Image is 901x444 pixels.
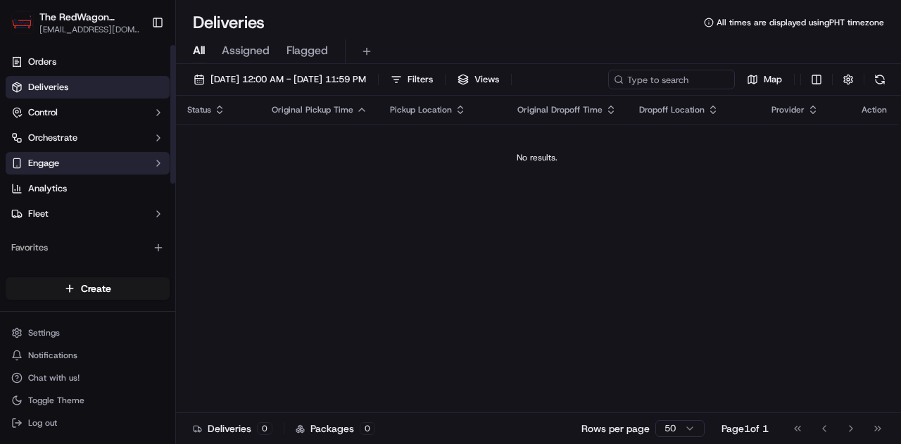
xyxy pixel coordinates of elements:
span: Notifications [28,350,77,361]
div: No results. [182,152,893,163]
img: 4920774857489_3d7f54699973ba98c624_72.jpg [30,134,55,160]
button: Fleet [6,203,170,225]
div: We're available if you need us! [63,148,194,160]
div: Deliveries [193,421,272,436]
span: Settings [28,327,60,338]
span: [DATE] [125,218,153,229]
div: Packages [296,421,375,436]
span: Log out [28,417,57,429]
span: Original Pickup Time [272,104,353,115]
button: Map [741,70,788,89]
span: [DATE] 12:00 AM - [DATE] 11:59 PM [210,73,366,86]
button: Orchestrate [6,127,170,149]
button: Settings [6,323,170,343]
div: 0 [257,422,272,435]
button: Refresh [870,70,890,89]
button: [EMAIL_ADDRESS][DOMAIN_NAME] [39,24,140,35]
span: Status [187,104,211,115]
p: Welcome 👋 [14,56,256,79]
span: Knowledge Base [28,315,108,329]
span: API Documentation [133,315,226,329]
span: Original Dropoff Time [517,104,603,115]
div: 0 [360,422,375,435]
button: [DATE] 12:00 AM - [DATE] 11:59 PM [187,70,372,89]
span: Filters [408,73,433,86]
div: Past conversations [14,183,94,194]
button: Chat with us! [6,368,170,388]
div: 💻 [119,316,130,327]
input: Got a question? Start typing here... [37,91,253,106]
img: 1736555255976-a54dd68f-1ca7-489b-9aae-adbdc363a1c4 [28,257,39,268]
a: Analytics [6,177,170,200]
span: Orchestrate [28,132,77,144]
span: Dropoff Location [639,104,705,115]
span: All times are displayed using PHT timezone [717,17,884,28]
a: Powered byPylon [99,339,170,350]
a: Deliveries [6,76,170,99]
div: Start new chat [63,134,231,148]
button: Start new chat [239,139,256,156]
button: Log out [6,413,170,433]
span: Engage [28,157,59,170]
h1: Deliveries [193,11,265,34]
img: Grace Nketiah [14,205,37,227]
p: Rows per page [581,421,650,436]
span: Chat with us! [28,372,80,383]
span: Orders [28,56,56,68]
span: Pylon [140,340,170,350]
img: Liam S. [14,243,37,265]
a: 📗Knowledge Base [8,309,113,334]
span: Deliveries [28,81,68,94]
button: Engage [6,152,170,175]
span: Provider [771,104,805,115]
div: Action [862,104,887,115]
img: The RedWagon Delivers [11,11,34,34]
button: The RedWagon DeliversThe RedWagon Delivers[EMAIL_ADDRESS][DOMAIN_NAME] [6,6,146,39]
span: Create [81,281,111,296]
span: [PERSON_NAME] [44,256,114,267]
span: Flagged [286,42,328,59]
img: Nash [14,14,42,42]
button: Filters [384,70,439,89]
button: See all [218,180,256,197]
div: Favorites [6,236,170,259]
img: 1736555255976-a54dd68f-1ca7-489b-9aae-adbdc363a1c4 [14,134,39,160]
span: Fleet [28,208,49,220]
button: Views [451,70,505,89]
button: The RedWagon Delivers [39,10,140,24]
span: All [193,42,205,59]
button: Notifications [6,345,170,365]
span: Map [764,73,782,86]
span: Analytics [28,182,67,195]
span: Views [474,73,499,86]
span: • [117,218,122,229]
input: Type to search [608,70,735,89]
span: Control [28,106,58,119]
span: [DATE] [125,256,153,267]
img: 1736555255976-a54dd68f-1ca7-489b-9aae-adbdc363a1c4 [28,219,39,230]
div: 📗 [14,316,25,327]
span: Toggle Theme [28,395,84,406]
a: 💻API Documentation [113,309,232,334]
div: Page 1 of 1 [722,421,769,436]
span: • [117,256,122,267]
span: Assigned [222,42,270,59]
button: Create [6,277,170,300]
span: [PERSON_NAME] [44,218,114,229]
span: Pickup Location [390,104,452,115]
button: Control [6,101,170,124]
a: Orders [6,51,170,73]
button: Toggle Theme [6,391,170,410]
